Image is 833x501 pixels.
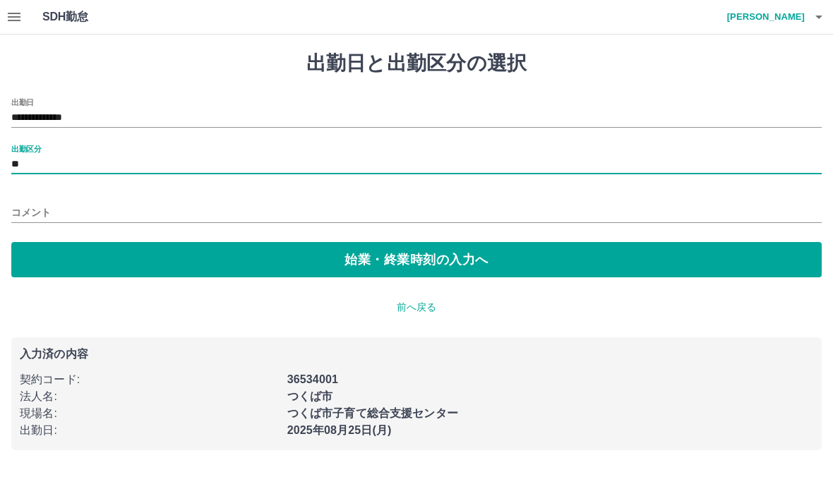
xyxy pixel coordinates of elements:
[287,373,338,385] b: 36534001
[20,371,279,388] p: 契約コード :
[20,349,813,360] p: 入力済の内容
[287,407,458,419] b: つくば市子育て総合支援センター
[11,52,822,76] h1: 出勤日と出勤区分の選択
[11,97,34,107] label: 出勤日
[20,422,279,439] p: 出勤日 :
[20,388,279,405] p: 法人名 :
[20,405,279,422] p: 現場名 :
[11,242,822,277] button: 始業・終業時刻の入力へ
[287,390,333,402] b: つくば市
[11,300,822,315] p: 前へ戻る
[287,424,392,436] b: 2025年08月25日(月)
[11,143,41,154] label: 出勤区分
